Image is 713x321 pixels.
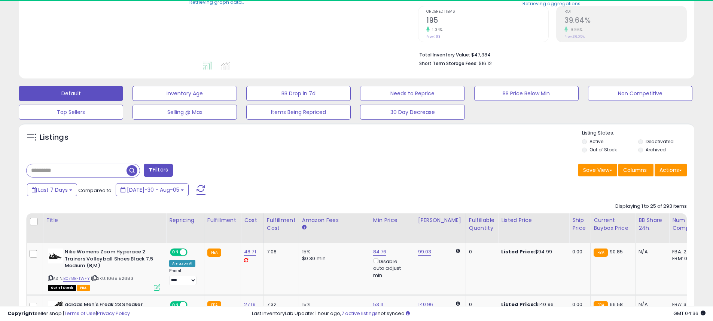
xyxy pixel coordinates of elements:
span: [DATE]-30 - Aug-05 [127,186,179,194]
span: ON [171,249,180,256]
div: Cost [244,216,260,224]
small: Amazon Fees. [302,224,307,231]
div: $94.99 [501,249,563,255]
button: Non Competitive [588,86,692,101]
button: Selling @ Max [132,105,237,120]
div: Displaying 1 to 25 of 293 items [615,203,687,210]
div: BB Share 24h. [639,216,666,232]
span: All listings that are currently out of stock and unavailable for purchase on Amazon [48,285,76,291]
button: Needs to Reprice [360,86,464,101]
b: Listed Price: [501,248,535,255]
b: Nike Womens Zoom Hyperace 2 Trainers Volleyball Shoes Black 7.5 Medium (B,M) [65,249,156,271]
a: Privacy Policy [97,310,130,317]
div: Fulfillable Quantity [469,216,495,232]
div: $0.30 min [302,255,364,262]
div: seller snap | | [7,310,130,317]
span: FBA [77,285,90,291]
small: FBA [207,249,221,257]
div: Repricing [169,216,201,224]
button: Filters [144,164,173,177]
span: 90.85 [610,248,623,255]
div: 0.00 [572,249,585,255]
a: 48.71 [244,248,256,256]
button: Items Being Repriced [246,105,351,120]
div: 7.08 [267,249,293,255]
div: Title [46,216,163,224]
button: 30 Day Decrease [360,105,464,120]
button: Save View [578,164,617,176]
button: Default [19,86,123,101]
span: Compared to: [78,187,113,194]
span: 2025-08-13 04:36 GMT [673,310,706,317]
a: 7 active listings [341,310,378,317]
p: Listing States: [582,130,694,137]
div: Ship Price [572,216,587,232]
a: 99.03 [418,248,432,256]
strong: Copyright [7,310,35,317]
small: FBA [594,249,607,257]
h5: Listings [40,132,68,143]
button: Top Sellers [19,105,123,120]
span: Columns [623,166,647,174]
a: 84.76 [373,248,387,256]
label: Archived [646,146,666,153]
div: Fulfillment [207,216,238,224]
img: 41DBvSiYIsL._SL40_.jpg [48,249,63,263]
div: Last InventoryLab Update: 1 hour ago, not synced. [252,310,706,317]
div: N/A [639,249,663,255]
div: Preset: [169,268,198,285]
span: Last 7 Days [38,186,68,194]
button: Columns [618,164,653,176]
div: Amazon Fees [302,216,367,224]
label: Deactivated [646,138,674,145]
div: Fulfillment Cost [267,216,296,232]
div: Disable auto adjust min [373,257,409,279]
div: [PERSON_NAME] [418,216,463,224]
div: Amazon AI [169,260,195,267]
label: Active [589,138,603,145]
div: Num of Comp. [672,216,700,232]
button: [DATE]-30 - Aug-05 [116,183,189,196]
div: Min Price [373,216,412,224]
div: ASIN: [48,249,160,290]
span: | SKU: 1068182683 [91,275,133,281]
div: FBM: 0 [672,255,697,262]
div: 0 [469,249,492,255]
span: OFF [186,249,198,256]
button: Last 7 Days [27,183,77,196]
a: Terms of Use [64,310,96,317]
button: Actions [655,164,687,176]
label: Out of Stock [589,146,617,153]
a: B078BFTWFY [63,275,90,282]
button: BB Price Below Min [474,86,579,101]
div: 15% [302,249,364,255]
button: BB Drop in 7d [246,86,351,101]
div: Listed Price [501,216,566,224]
div: Current Buybox Price [594,216,632,232]
button: Inventory Age [132,86,237,101]
div: FBA: 2 [672,249,697,255]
